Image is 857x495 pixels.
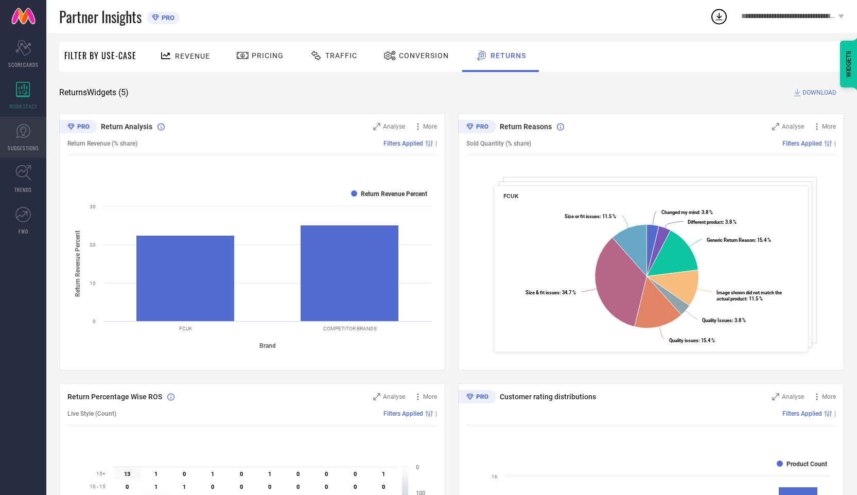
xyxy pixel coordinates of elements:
[383,123,405,130] span: Analyse
[669,338,698,343] tspan: Quality issues
[526,290,576,295] text: : 34.7 %
[126,484,129,490] text: 0
[325,484,328,490] text: 0
[423,123,437,130] span: More
[716,290,782,302] text: : 11.5 %
[782,140,822,147] span: Filters Applied
[179,326,193,331] text: FCUK
[383,393,405,400] span: Analyse
[526,290,559,295] tspan: Size & fit issues
[373,123,380,130] svg: Zoom
[702,317,746,323] text: : 3.8 %
[565,214,600,219] tspan: Size or fit issues
[772,393,779,400] svg: Zoom
[325,471,328,478] text: 0
[834,140,836,147] span: |
[240,484,243,490] text: 0
[500,393,596,401] span: Customer rating distributions
[67,410,116,417] span: Live Style (Count)
[154,484,158,490] text: 1
[782,410,822,417] span: Filters Applied
[354,471,357,478] text: 0
[361,190,427,198] text: Return Revenue Percent
[834,410,836,417] span: |
[9,102,38,110] span: WORKSPACE
[67,140,137,147] span: Return Revenue (% share)
[154,471,158,478] text: 1
[565,214,616,219] text: : 11.5 %
[802,87,836,98] span: DOWNLOAD
[90,280,96,286] text: 10
[710,7,728,26] div: Open download list
[466,140,531,147] span: Sold Quantity (% share)
[382,484,385,490] text: 0
[716,290,782,302] tspan: Image shown did not match the actual product
[423,393,437,400] span: More
[458,390,496,405] div: Premium
[782,123,804,130] span: Analyse
[268,471,271,478] text: 1
[74,231,81,297] tspan: Return Revenue Percent
[661,209,699,215] tspan: Changed my mind
[96,471,106,476] text: 15+
[707,237,755,243] tspan: Generic Return Reason
[90,484,106,489] text: 10 - 15
[67,393,162,401] span: Return Percentage Wise ROS
[772,123,779,130] svg: Zoom
[435,410,437,417] span: |
[688,219,737,225] text: : 3.8 %
[59,6,142,27] span: Partner Insights
[183,484,186,490] text: 1
[8,61,39,68] span: SCORECARDS
[64,49,136,62] span: Filter By Use-Case
[90,242,96,247] text: 20
[8,144,39,152] span: SUGGESTIONS
[416,464,419,471] text: 0
[354,484,357,490] text: 0
[383,410,423,417] span: Filters Applied
[14,186,32,193] span: TRENDS
[240,471,243,478] text: 0
[492,474,498,480] text: 1K
[183,471,186,478] text: 0
[323,326,377,331] text: COMPETITOR BRANDS
[325,51,357,60] span: Traffic
[399,51,449,60] span: Conversion
[661,209,713,215] text: : 3.8 %
[702,317,732,323] tspan: Quality Issues
[211,471,214,478] text: 1
[435,140,437,147] span: |
[373,393,380,400] svg: Zoom
[296,484,300,490] text: 0
[211,484,214,490] text: 0
[59,120,97,135] div: Premium
[458,120,496,135] div: Premium
[59,87,129,98] span: Returns Widgets ( 5 )
[268,484,271,490] text: 0
[19,227,28,235] span: FWD
[259,342,276,349] tspan: Brand
[90,204,96,209] text: 30
[124,471,130,478] text: 13
[382,471,385,478] text: 1
[503,192,519,200] span: FCUK
[491,51,526,60] span: Returns
[175,52,210,60] span: Revenue
[822,123,836,130] span: More
[669,338,715,343] text: : 15.4 %
[296,471,300,478] text: 0
[101,122,152,131] span: Return Analysis
[707,237,771,243] text: : 15.4 %
[159,14,174,22] span: PRO
[688,219,723,225] tspan: Different product
[93,319,96,324] text: 0
[822,393,836,400] span: More
[383,140,423,147] span: Filters Applied
[782,393,804,400] span: Analyse
[252,51,284,60] span: Pricing
[786,461,827,468] text: Product Count
[500,122,552,131] span: Return Reasons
